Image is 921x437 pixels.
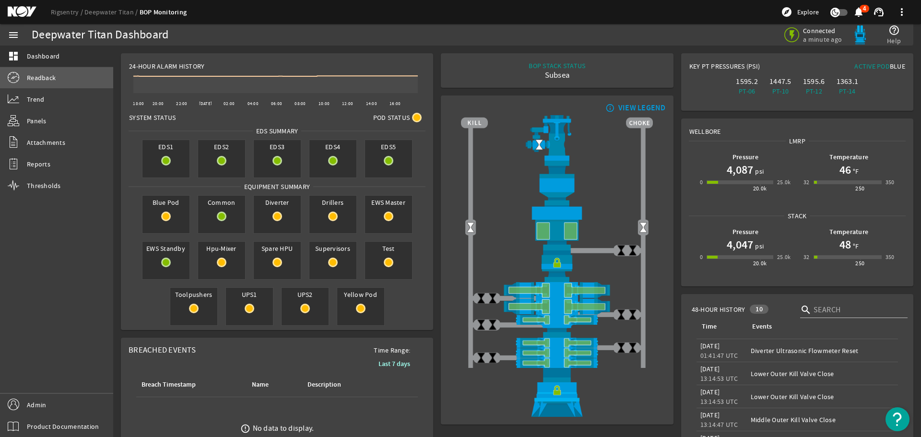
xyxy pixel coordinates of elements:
[529,71,585,80] div: Subsea
[27,116,47,126] span: Panels
[176,101,187,106] text: 22:00
[319,101,330,106] text: 10:00
[366,101,377,106] text: 14:00
[803,26,844,35] span: Connected
[254,196,301,209] span: Diverter
[84,8,140,16] a: Deepwater Titan
[853,6,864,18] mat-icon: notifications
[784,211,810,221] span: Stack
[170,288,217,301] span: Toolpushers
[461,298,653,315] img: ShearRamOpen.png
[240,424,250,434] mat-icon: error_outline
[129,113,176,122] span: System Status
[226,288,273,301] span: UPS1
[803,252,810,262] div: 32
[766,86,795,96] div: PT-10
[700,342,720,350] legacy-datetime-component: [DATE]
[732,227,758,236] b: Pressure
[700,351,738,360] legacy-datetime-component: 01:41:47 UTC
[618,103,666,113] div: VIEW LEGEND
[750,305,768,314] div: 10
[533,139,545,151] img: Valve2Open.png
[198,242,245,255] span: Hpu-Mixer
[781,6,792,18] mat-icon: explore
[753,259,767,268] div: 20.0k
[365,140,412,154] span: EDS5
[627,342,638,354] img: ValveClose.png
[855,259,864,268] div: 250
[732,86,762,96] div: PT-06
[461,115,653,161] img: RiserAdapter.png
[27,181,61,190] span: Thresholds
[700,420,738,429] legacy-datetime-component: 13:14:47 UTC
[461,358,653,368] img: PipeRamOpen.png
[751,321,890,332] div: Events
[851,166,859,176] span: °F
[133,101,144,106] text: 18:00
[603,104,615,112] mat-icon: info_outline
[615,309,627,320] img: ValveClose.png
[461,348,653,358] img: PipeRamOpen.png
[727,237,753,252] h1: 4,047
[700,177,703,187] div: 0
[309,242,356,255] span: Supervisors
[777,4,823,20] button: Explore
[732,77,762,86] div: 1595.2
[890,0,913,24] button: more_vert
[241,182,313,191] span: Equipment Summary
[365,242,412,255] span: Test
[890,62,905,71] span: Blue
[295,101,306,106] text: 08:00
[529,61,585,71] div: BOP STACK STATUS
[198,196,245,209] span: Common
[461,161,653,205] img: FlexJoint.png
[27,159,50,169] span: Reports
[799,86,829,96] div: PT-12
[689,61,797,75] div: Key PT Pressures (PSI)
[129,345,196,355] span: Breached Events
[752,321,772,332] div: Events
[887,36,901,46] span: Help
[851,241,859,251] span: °F
[855,184,864,193] div: 250
[27,94,44,104] span: Trend
[465,222,476,234] img: Valve2Open.png
[487,319,498,331] img: ValveClose.png
[309,140,356,154] span: EDS4
[803,35,844,44] span: a minute ago
[142,196,189,209] span: Blue Pod
[487,352,498,364] img: ValveClose.png
[777,177,791,187] div: 25.0k
[342,101,353,106] text: 12:00
[803,177,810,187] div: 32
[27,400,46,410] span: Admin
[475,352,487,364] img: ValveClose.png
[271,101,282,106] text: 06:00
[814,304,900,316] input: Search
[786,136,809,146] span: LMRP
[337,288,384,301] span: Yellow Pod
[487,293,498,304] img: ValveClose.png
[839,162,851,177] h1: 46
[198,140,245,154] span: EDS2
[475,293,487,304] img: ValveClose.png
[366,345,418,355] span: Time Range:
[753,184,767,193] div: 20.0k
[27,422,99,431] span: Product Documentation
[615,342,627,354] img: ValveClose.png
[129,61,204,71] span: 24-Hour Alarm History
[777,252,791,262] div: 25.0k
[461,368,653,417] img: WellheadConnectorLock.png
[627,245,638,256] img: ValveClose.png
[853,7,863,17] button: 4
[700,252,703,262] div: 0
[700,397,738,406] legacy-datetime-component: 13:14:53 UTC
[142,140,189,154] span: EDS1
[850,25,870,45] img: Bluepod.svg
[886,252,895,262] div: 350
[700,365,720,373] legacy-datetime-component: [DATE]
[829,227,868,236] b: Temperature
[886,177,895,187] div: 350
[142,379,196,390] div: Breach Timestamp
[373,113,410,122] span: Pod Status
